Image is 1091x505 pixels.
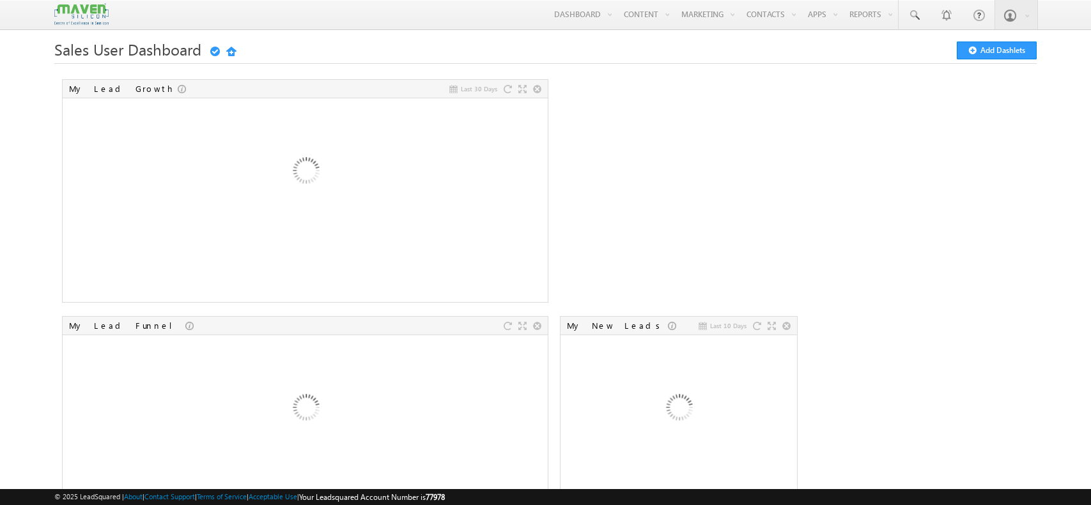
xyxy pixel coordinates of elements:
[54,491,445,503] span: © 2025 LeadSquared | | | | |
[299,492,445,502] span: Your Leadsquared Account Number is
[54,3,108,26] img: Custom Logo
[236,104,374,241] img: Loading...
[54,39,201,59] span: Sales User Dashboard
[197,492,247,501] a: Terms of Service
[249,492,297,501] a: Acceptable Use
[610,341,747,478] img: Loading...
[567,320,668,331] div: My New Leads
[236,341,374,478] img: Loading...
[69,83,178,94] div: My Lead Growth
[461,83,497,94] span: Last 30 Days
[710,320,747,331] span: Last 10 Days
[144,492,195,501] a: Contact Support
[426,492,445,502] span: 77978
[124,492,143,501] a: About
[957,41,1037,59] button: Add Dashlets
[69,320,185,331] div: My Lead Funnel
